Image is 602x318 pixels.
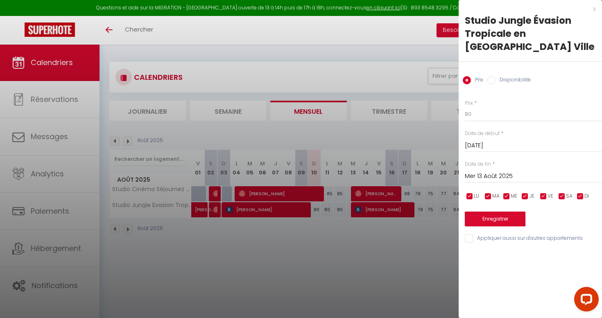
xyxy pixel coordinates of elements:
[474,192,479,200] span: LU
[465,160,491,168] label: Date de fin
[465,99,473,107] label: Prix
[511,192,517,200] span: ME
[496,76,531,85] label: Disponibilité
[568,284,602,318] iframe: LiveChat chat widget
[584,192,589,200] span: DI
[465,130,500,138] label: Date de début
[465,212,525,226] button: Enregistrer
[492,192,500,200] span: MA
[529,192,534,200] span: JE
[471,76,483,85] label: Prix
[465,14,596,53] div: Studio Jungle Évasion Tropicale en [GEOGRAPHIC_DATA] Ville
[459,4,596,14] div: x
[548,192,553,200] span: VE
[566,192,573,200] span: SA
